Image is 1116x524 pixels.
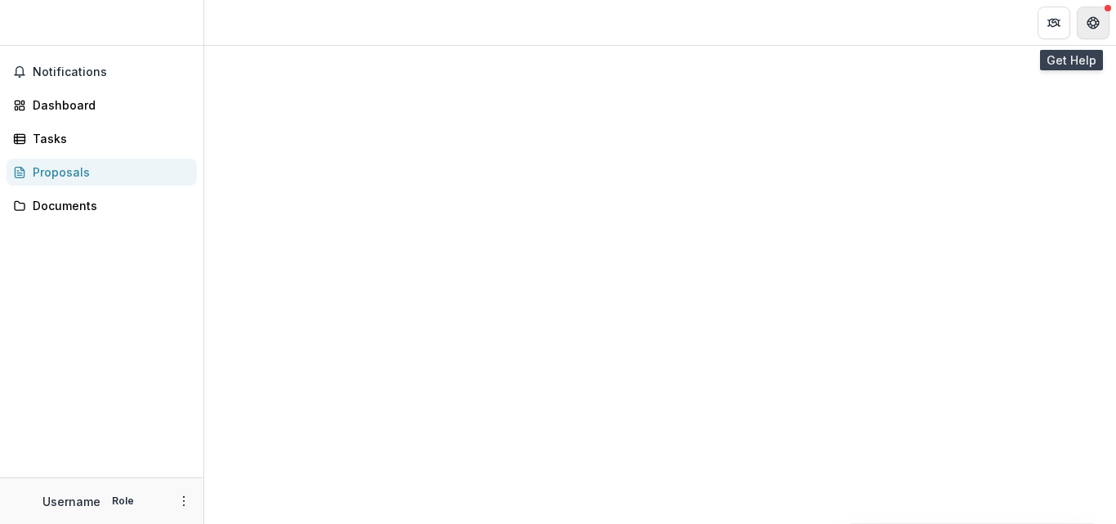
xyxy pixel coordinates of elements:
[174,491,194,511] button: More
[7,92,197,119] a: Dashboard
[7,59,197,85] button: Notifications
[33,130,184,147] div: Tasks
[7,192,197,219] a: Documents
[1038,7,1070,39] button: Partners
[107,494,139,508] p: Role
[7,125,197,152] a: Tasks
[1077,7,1109,39] button: Get Help
[33,163,184,181] div: Proposals
[33,197,184,214] div: Documents
[33,96,184,114] div: Dashboard
[33,65,190,79] span: Notifications
[7,159,197,186] a: Proposals
[42,493,100,510] p: Username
